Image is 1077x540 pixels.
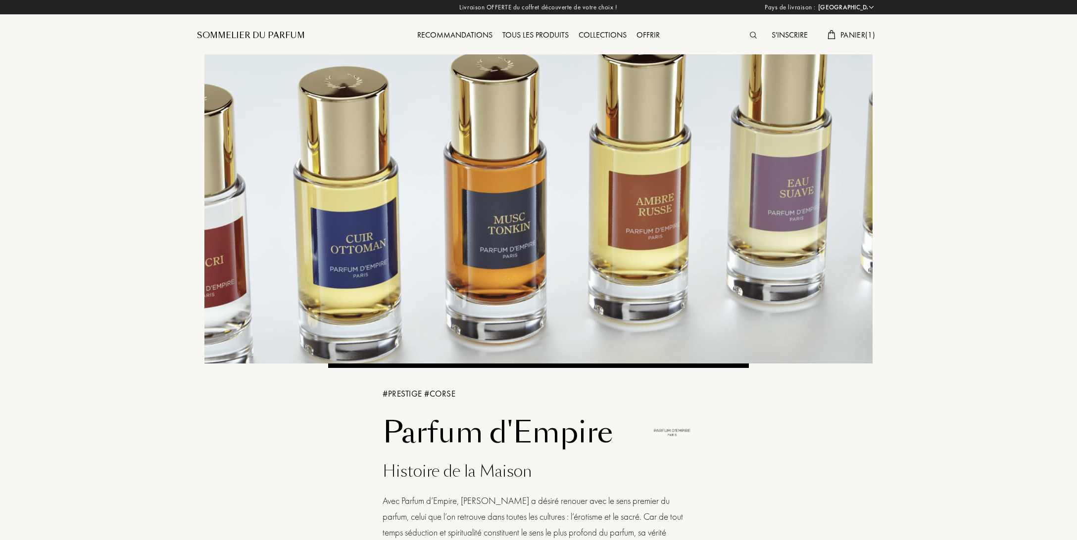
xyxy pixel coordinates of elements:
[497,30,574,40] a: Tous les produits
[424,388,455,399] span: # CORSE
[412,29,497,42] div: Recommandations
[383,388,424,399] span: # PRESTIGE
[840,30,875,40] span: Panier ( 1 )
[750,32,757,39] img: search_icn.svg
[497,29,574,42] div: Tous les produits
[197,30,305,42] a: Sommelier du Parfum
[574,29,632,42] div: Collections
[383,415,642,450] h1: Parfum d'Empire
[574,30,632,40] a: Collections
[632,29,665,42] div: Offrir
[650,410,694,454] img: Logo Parfum D Empire
[828,30,835,39] img: cart.svg
[412,30,497,40] a: Recommandations
[632,30,665,40] a: Offrir
[767,29,813,42] div: S'inscrire
[765,2,816,12] span: Pays de livraison :
[767,30,813,40] a: S'inscrire
[204,54,873,363] img: Parfum D Empire Banner
[383,459,694,483] div: Histoire de la Maison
